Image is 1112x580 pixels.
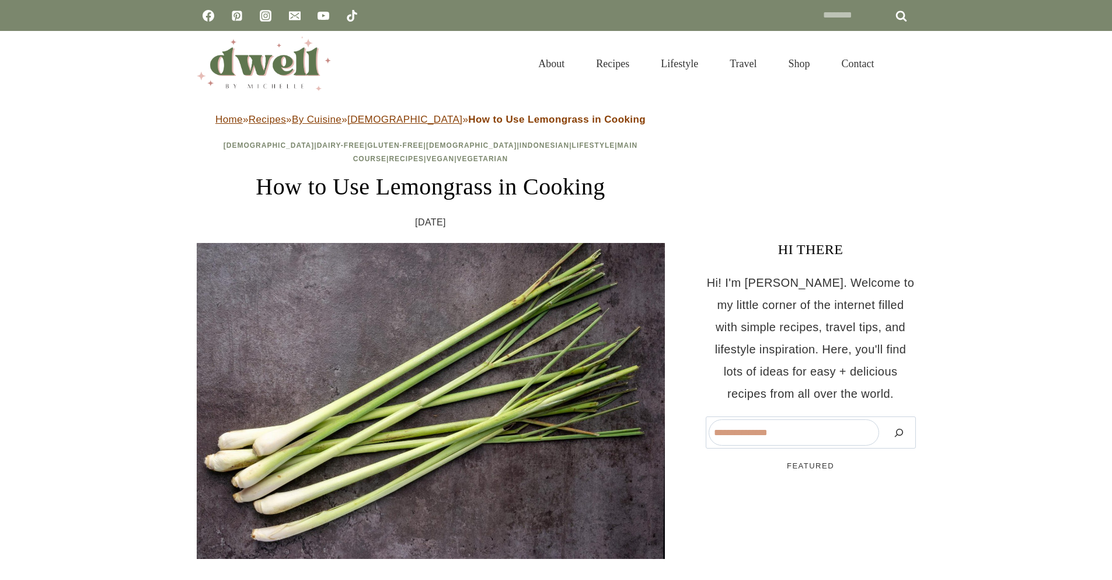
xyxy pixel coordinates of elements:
a: Dairy-Free [317,141,365,150]
a: Pinterest [225,4,249,27]
a: [DEMOGRAPHIC_DATA] [224,141,315,150]
a: Lifestyle [645,43,714,84]
h1: How to Use Lemongrass in Cooking [197,169,665,204]
a: Indonesian [520,141,569,150]
a: Lifestyle [572,141,615,150]
a: Instagram [254,4,277,27]
a: Recipes [580,43,645,84]
a: Recipes [389,155,424,163]
span: » » » » [215,114,646,125]
strong: How to Use Lemongrass in Cooking [468,114,646,125]
a: [DEMOGRAPHIC_DATA] [347,114,462,125]
a: Email [283,4,306,27]
img: Fresh lemongrass on a wooden table [197,243,665,559]
a: Vegan [426,155,454,163]
time: [DATE] [415,214,446,231]
span: | | | | | | | | | [224,141,638,163]
a: By Cuisine [292,114,341,125]
img: DWELL by michelle [197,37,331,91]
a: About [522,43,580,84]
a: Facebook [197,4,220,27]
h5: FEATURED [706,460,916,472]
a: [DEMOGRAPHIC_DATA] [426,141,517,150]
p: Hi! I'm [PERSON_NAME]. Welcome to my little corner of the internet filled with simple recipes, tr... [706,272,916,405]
a: Gluten-Free [367,141,423,150]
a: Contact [826,43,890,84]
a: Vegetarian [457,155,508,163]
a: YouTube [312,4,335,27]
a: Recipes [249,114,286,125]
h3: HI THERE [706,239,916,260]
button: View Search Form [896,54,916,74]
button: Search [885,419,913,446]
a: TikTok [340,4,364,27]
nav: Primary Navigation [522,43,890,84]
a: Travel [714,43,772,84]
a: Home [215,114,243,125]
a: Shop [772,43,825,84]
